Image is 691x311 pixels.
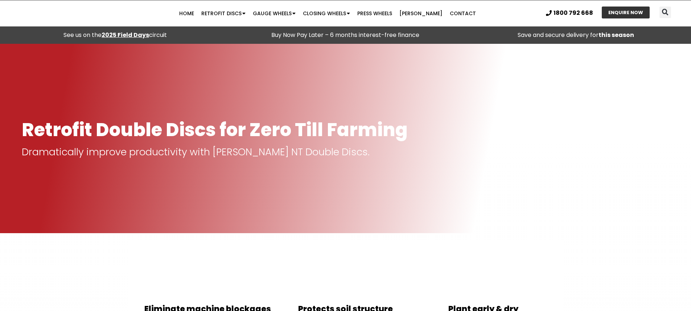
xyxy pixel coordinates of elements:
nav: Menu [134,6,521,21]
img: Plant Early & Dry [457,249,509,302]
a: 2025 Field Days [102,31,149,39]
img: Protect soil structure [319,249,371,302]
a: Contact [446,6,480,21]
a: [PERSON_NAME] [396,6,446,21]
span: ENQUIRE NOW [608,10,643,15]
a: ENQUIRE NOW [602,7,650,18]
img: Ryan NT logo [22,2,94,25]
p: Buy Now Pay Later – 6 months interest-free finance [234,30,457,40]
a: Retrofit Discs [198,6,249,21]
div: See us on the circuit [4,30,227,40]
span: 1800 792 668 [554,10,593,16]
img: Eliminate Machine Blockages [182,249,234,302]
p: Save and secure delivery for [464,30,687,40]
div: Search [659,7,671,18]
a: Gauge Wheels [249,6,299,21]
h1: Retrofit Double Discs for Zero Till Farming [22,120,669,140]
a: 1800 792 668 [546,10,593,16]
a: Press Wheels [354,6,396,21]
strong: this season [599,31,634,39]
a: Home [176,6,198,21]
a: Closing Wheels [299,6,354,21]
p: Dramatically improve productivity with [PERSON_NAME] NT Double Discs. [22,147,669,157]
